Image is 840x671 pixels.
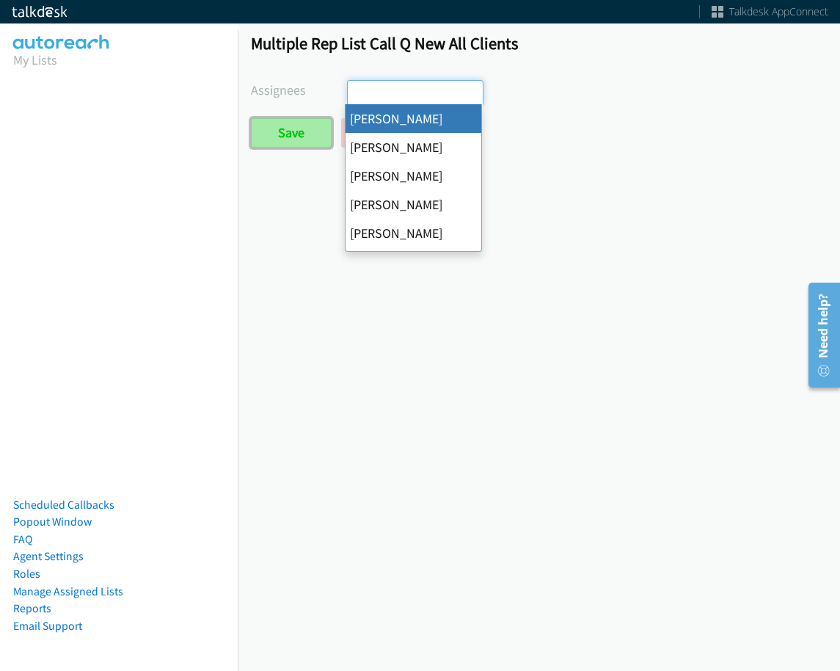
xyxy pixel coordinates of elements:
[13,567,40,581] a: Roles
[797,277,840,393] iframe: Resource Center
[346,162,481,190] li: [PERSON_NAME]
[13,549,84,563] a: Agent Settings
[251,80,347,100] label: Assignees
[712,4,828,19] a: Talkdesk AppConnect
[346,190,481,219] li: [PERSON_NAME]
[346,219,481,247] li: [PERSON_NAME]
[13,51,57,68] a: My Lists
[341,118,423,148] a: Back
[13,532,32,546] a: FAQ
[251,118,332,148] input: Save
[346,104,481,133] li: [PERSON_NAME]
[251,33,827,54] h1: Multiple Rep List Call Q New All Clients
[13,601,51,615] a: Reports
[346,133,481,162] li: [PERSON_NAME]
[13,498,114,512] a: Scheduled Callbacks
[13,619,82,633] a: Email Support
[13,584,123,598] a: Manage Assigned Lists
[13,515,92,529] a: Popout Window
[346,247,481,276] li: [PERSON_NAME]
